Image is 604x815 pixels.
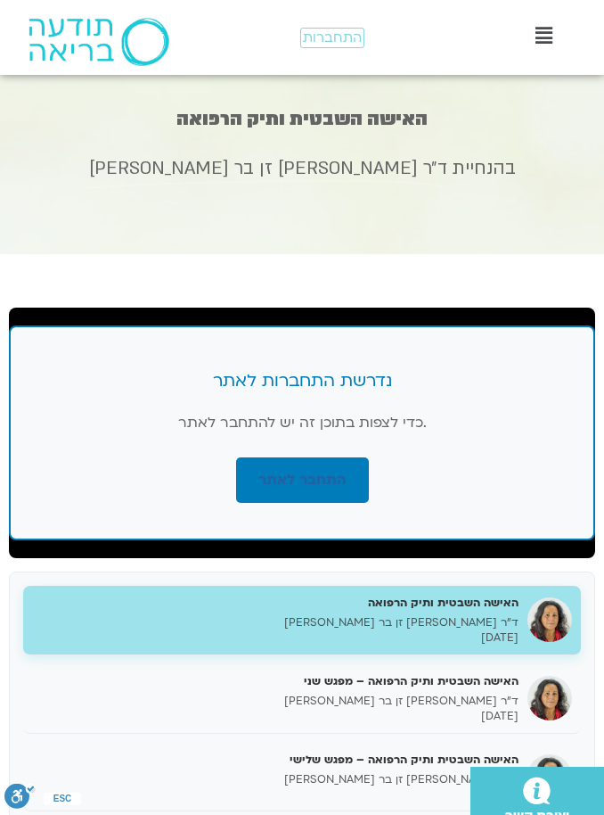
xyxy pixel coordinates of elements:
[521,773,552,804] a: יצירת קשר
[527,597,572,642] img: האישה השבטית ותיק הרפואה
[46,370,558,393] h3: נדרשת התחברות לאתר
[46,411,558,435] p: כדי לצפות בתוכן זה יש להתחבר לאתר.
[32,709,518,724] p: [DATE]
[29,18,170,66] img: תודעה בריאה
[527,676,572,720] img: האישה השבטית ותיק הרפואה – מפגש שני
[303,30,362,45] span: התחברות
[32,673,518,689] h5: האישה השבטית ותיק הרפואה – מפגש שני
[32,694,518,709] p: ד״ר [PERSON_NAME] זן בר [PERSON_NAME]
[32,752,518,768] h5: האישה השבטית ותיק הרפואה – מפגש שלישי
[32,615,518,630] p: ד״ר [PERSON_NAME] זן בר [PERSON_NAME]
[32,630,518,646] p: [DATE]
[300,28,364,48] a: התחברות
[32,595,518,611] h5: האישה השבטית ותיק הרפואה
[236,457,369,503] a: התחבר לאתר
[453,156,516,180] span: בהנחיית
